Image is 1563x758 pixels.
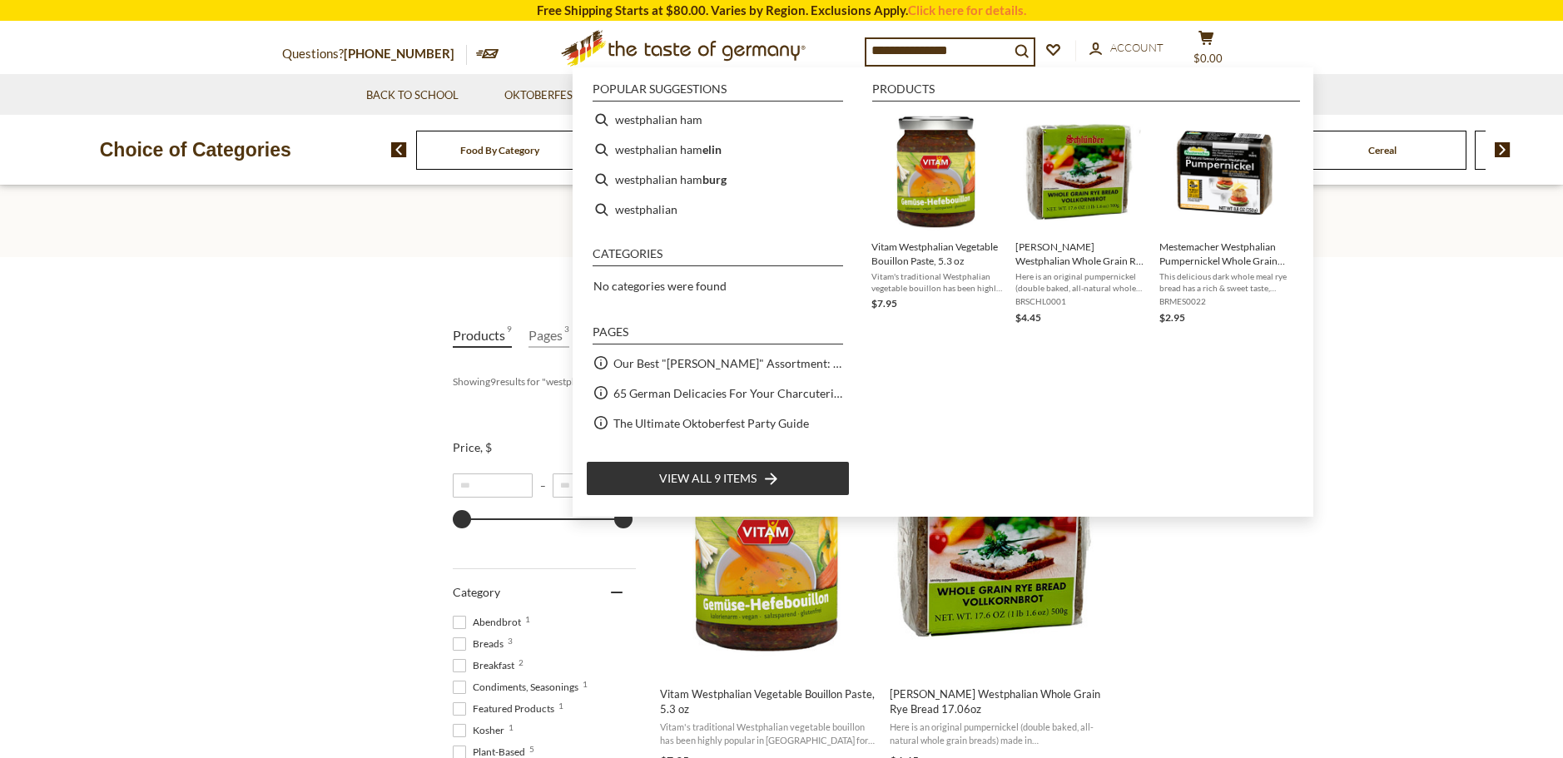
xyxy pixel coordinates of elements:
[1495,142,1511,157] img: next arrow
[613,384,843,403] a: 65 German Delicacies For Your Charcuterie Board
[1159,295,1290,307] span: BRMES0022
[586,135,850,165] li: westphalian hamelin
[453,723,509,738] span: Kosher
[453,473,533,498] input: Minimum value
[1015,295,1146,307] span: BRSCHL0001
[1159,311,1185,324] span: $2.95
[453,615,526,630] span: Abendbrot
[282,43,467,65] p: Questions?
[344,46,454,61] a: [PHONE_NUMBER]
[558,701,563,710] span: 1
[583,680,588,688] span: 1
[702,140,722,159] b: elin
[586,165,850,195] li: westphalian hamburg
[453,324,512,348] a: View Products Tab
[1181,30,1231,72] button: $0.00
[657,439,878,660] img: Vitam Westphalian Vegetable Bouillon Paste, 5.3 oz
[460,144,539,156] a: Food By Category
[553,473,633,498] input: Maximum value
[453,637,509,651] span: Breads
[890,686,1105,716] span: [PERSON_NAME] Westphalian Whole Grain Rye Bread 17.06oz
[507,324,512,346] span: 9
[593,83,843,102] li: Popular suggestions
[871,270,1002,294] span: Vitam's traditional Westphalian vegetable bouillon has been highly popular in [GEOGRAPHIC_DATA] f...
[1015,311,1041,324] span: $4.45
[586,378,850,408] li: 65 German Delicacies For Your Charcuterie Board
[871,297,897,310] span: $7.95
[872,83,1300,102] li: Products
[1193,52,1223,65] span: $0.00
[586,408,850,438] li: The Ultimate Oktoberfest Party Guide
[1153,105,1297,333] li: Mestemacher Westphalian Pumpernickel Whole Grain Bread 8.8 oz.
[519,658,523,666] span: 2
[453,701,559,716] span: Featured Products
[586,195,850,225] li: westphalian
[871,111,1002,326] a: Vitam Westphalian Vegetable Bouillon Paste, 5.3 ozVitam's traditional Westphalian vegetable bouil...
[525,615,530,623] span: 1
[593,326,843,344] li: Pages
[391,142,407,157] img: previous arrow
[453,440,492,454] span: Price
[660,721,876,746] span: Vitam's traditional Westphalian vegetable bouillon has been highly popular in [GEOGRAPHIC_DATA] f...
[490,375,496,388] b: 9
[453,680,583,695] span: Condiments, Seasonings
[453,658,519,673] span: Breakfast
[908,2,1026,17] a: Click here for details.
[1015,240,1146,268] span: [PERSON_NAME] Westphalian Whole Grain Rye Bread 17.06oz
[504,87,590,105] a: Oktoberfest
[660,686,876,716] span: Vitam Westphalian Vegetable Bouillon Paste, 5.3 oz
[1015,270,1146,294] span: Here is an original pumpernickel (double baked, all-natural whole grain breads) made in [GEOGRAPH...
[1110,41,1164,54] span: Account
[659,469,757,488] span: View all 9 items
[1159,240,1290,268] span: Mestemacher Westphalian Pumpernickel Whole Grain Bread 8.8 oz.
[1159,111,1290,326] a: Mestemacher Westphalian PumpernickelMestemacher Westphalian Pumpernickel Whole Grain Bread 8.8 oz...
[586,105,850,135] li: westphalian ham
[613,354,843,373] a: Our Best "[PERSON_NAME]" Assortment: 33 Choices For The Grillabend
[529,745,534,753] span: 5
[1009,105,1153,333] li: Schluender Westphalian Whole Grain Rye Bread 17.06oz
[865,105,1009,333] li: Vitam Westphalian Vegetable Bouillon Paste, 5.3 oz
[1159,270,1290,294] span: This delicious dark whole meal rye bread has a rich & sweet taste, achieved through gentle baking...
[593,248,843,266] li: Categories
[533,479,553,492] span: –
[573,67,1313,517] div: Instant Search Results
[586,348,850,378] li: Our Best "[PERSON_NAME]" Assortment: 33 Choices For The Grillabend
[890,721,1105,746] span: Here is an original pumpernickel (double baked, all-natural whole grain breads) made in [GEOGRAPH...
[509,723,514,731] span: 1
[480,440,492,454] span: , $
[871,240,1002,268] span: Vitam Westphalian Vegetable Bouillon Paste, 5.3 oz
[586,461,850,496] li: View all 9 items
[1368,144,1397,156] a: Cereal
[453,585,500,599] span: Category
[1089,39,1164,57] a: Account
[453,367,856,395] div: Showing results for " "
[1015,111,1146,326] a: [PERSON_NAME] Westphalian Whole Grain Rye Bread 17.06ozHere is an original pumpernickel (double b...
[702,170,727,189] b: burg
[52,186,1511,224] h1: Search results
[564,324,569,346] span: 3
[1164,111,1285,232] img: Mestemacher Westphalian Pumpernickel
[613,414,809,433] a: The Ultimate Oktoberfest Party Guide
[528,324,569,348] a: View Pages Tab
[508,637,513,645] span: 3
[593,279,727,293] span: No categories were found
[366,87,459,105] a: Back to School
